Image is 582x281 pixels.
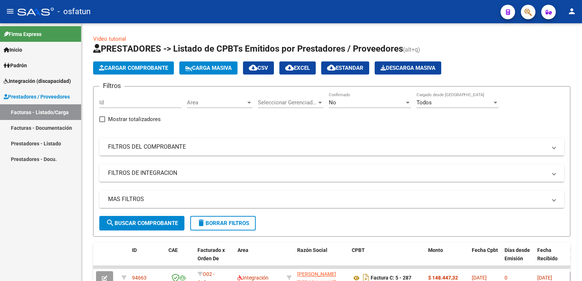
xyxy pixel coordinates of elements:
[132,275,147,281] span: 94663
[327,63,336,72] mat-icon: cloud_download
[187,99,246,106] span: Area
[537,275,552,281] span: [DATE]
[99,216,184,230] button: Buscar Comprobante
[352,247,365,253] span: CPBT
[428,247,443,253] span: Monto
[403,46,420,53] span: (alt+q)
[93,36,126,42] a: Video tutorial
[279,61,316,75] button: EXCEL
[371,275,411,281] strong: Factura C: 5 - 287
[285,65,310,71] span: EXCEL
[185,65,232,71] span: Carga Masiva
[249,63,258,72] mat-icon: cloud_download
[249,65,268,71] span: CSV
[4,93,70,101] span: Prestadores / Proveedores
[375,61,441,75] app-download-masive: Descarga masiva de comprobantes (adjuntos)
[179,61,238,75] button: Carga Masiva
[4,77,71,85] span: Integración (discapacidad)
[106,218,115,227] mat-icon: search
[329,99,336,106] span: No
[472,247,498,253] span: Fecha Cpbt
[469,242,502,274] datatable-header-cell: Fecha Cpbt
[4,61,27,69] span: Padrón
[99,81,124,91] h3: Filtros
[238,247,248,253] span: Area
[4,46,22,54] span: Inicio
[198,247,225,261] span: Facturado x Orden De
[6,7,15,16] mat-icon: menu
[349,242,425,274] datatable-header-cell: CPBT
[321,61,369,75] button: Estandar
[57,4,91,20] span: - osfatun
[294,242,349,274] datatable-header-cell: Razón Social
[132,247,137,253] span: ID
[4,30,41,38] span: Firma Express
[505,247,530,261] span: Días desde Emisión
[129,242,166,274] datatable-header-cell: ID
[428,275,458,281] strong: $ 148.447,32
[425,242,469,274] datatable-header-cell: Monto
[190,216,256,230] button: Borrar Filtros
[375,61,441,75] button: Descarga Masiva
[285,63,294,72] mat-icon: cloud_download
[537,247,558,261] span: Fecha Recibido
[106,220,178,226] span: Buscar Comprobante
[505,275,507,281] span: 0
[195,242,235,274] datatable-header-cell: Facturado x Orden De
[99,190,564,208] mat-expansion-panel-header: MAS FILTROS
[99,164,564,182] mat-expansion-panel-header: FILTROS DE INTEGRACION
[557,256,575,274] iframe: Intercom live chat
[258,99,317,106] span: Seleccionar Gerenciador
[235,242,284,274] datatable-header-cell: Area
[108,169,547,177] mat-panel-title: FILTROS DE INTEGRACION
[380,65,435,71] span: Descarga Masiva
[108,195,547,203] mat-panel-title: MAS FILTROS
[238,275,268,281] span: Integración
[472,275,487,281] span: [DATE]
[502,242,534,274] datatable-header-cell: Días desde Emisión
[567,7,576,16] mat-icon: person
[534,242,567,274] datatable-header-cell: Fecha Recibido
[197,220,249,226] span: Borrar Filtros
[93,61,174,75] button: Cargar Comprobante
[108,115,161,124] span: Mostrar totalizadores
[93,44,403,54] span: PRESTADORES -> Listado de CPBTs Emitidos por Prestadores / Proveedores
[99,65,168,71] span: Cargar Comprobante
[168,247,178,253] span: CAE
[108,143,547,151] mat-panel-title: FILTROS DEL COMPROBANTE
[99,138,564,156] mat-expansion-panel-header: FILTROS DEL COMPROBANTE
[166,242,195,274] datatable-header-cell: CAE
[197,218,206,227] mat-icon: delete
[416,99,432,106] span: Todos
[297,247,327,253] span: Razón Social
[243,61,274,75] button: CSV
[327,65,363,71] span: Estandar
